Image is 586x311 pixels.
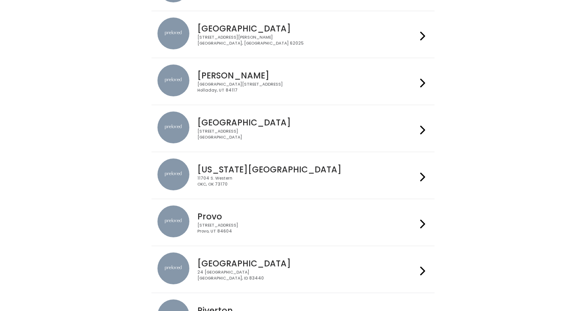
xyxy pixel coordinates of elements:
a: preloved location [GEOGRAPHIC_DATA] [STREET_ADDRESS][PERSON_NAME][GEOGRAPHIC_DATA], [GEOGRAPHIC_D... [157,18,428,51]
div: [STREET_ADDRESS][PERSON_NAME] [GEOGRAPHIC_DATA], [GEOGRAPHIC_DATA] 62025 [197,35,417,46]
a: preloved location [GEOGRAPHIC_DATA] [STREET_ADDRESS][GEOGRAPHIC_DATA] [157,111,428,145]
h4: [GEOGRAPHIC_DATA] [197,24,417,33]
h4: [PERSON_NAME] [197,71,417,80]
a: preloved location [GEOGRAPHIC_DATA] 24 [GEOGRAPHIC_DATA][GEOGRAPHIC_DATA], ID 83440 [157,252,428,286]
img: preloved location [157,158,189,190]
h4: [GEOGRAPHIC_DATA] [197,259,417,268]
a: preloved location Provo [STREET_ADDRESS]Provo, UT 84604 [157,205,428,239]
div: [GEOGRAPHIC_DATA][STREET_ADDRESS] Holladay, UT 84117 [197,82,417,93]
img: preloved location [157,205,189,237]
div: [STREET_ADDRESS] Provo, UT 84604 [197,223,417,234]
img: preloved location [157,111,189,143]
a: preloved location [US_STATE][GEOGRAPHIC_DATA] 11704 S. WesternOKC, OK 73170 [157,158,428,192]
h4: [US_STATE][GEOGRAPHIC_DATA] [197,165,417,174]
h4: Provo [197,212,417,221]
img: preloved location [157,252,189,284]
div: 24 [GEOGRAPHIC_DATA] [GEOGRAPHIC_DATA], ID 83440 [197,270,417,281]
img: preloved location [157,18,189,49]
div: [STREET_ADDRESS] [GEOGRAPHIC_DATA] [197,129,417,140]
h4: [GEOGRAPHIC_DATA] [197,118,417,127]
a: preloved location [PERSON_NAME] [GEOGRAPHIC_DATA][STREET_ADDRESS]Holladay, UT 84117 [157,65,428,98]
div: 11704 S. Western OKC, OK 73170 [197,176,417,187]
img: preloved location [157,65,189,96]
